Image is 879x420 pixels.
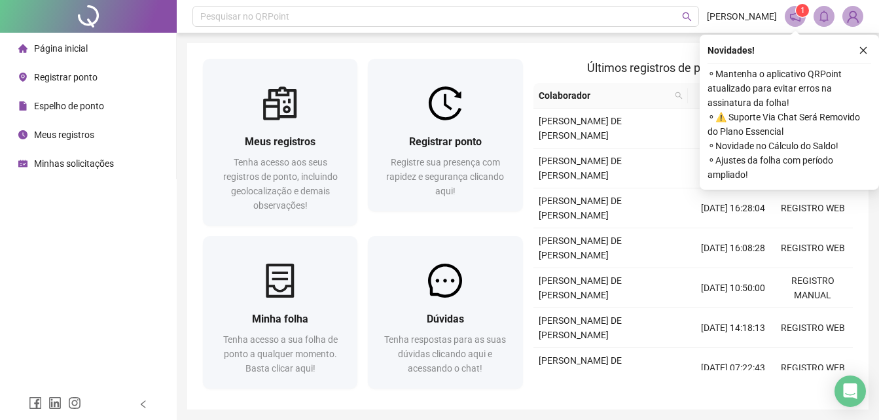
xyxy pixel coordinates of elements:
span: Minha folha [252,313,308,325]
a: DúvidasTenha respostas para as suas dúvidas clicando aqui e acessando o chat! [368,236,522,389]
span: Página inicial [34,43,88,54]
span: [PERSON_NAME] [707,9,777,24]
span: Registrar ponto [34,72,98,82]
td: [DATE] 10:50:00 [693,268,773,308]
span: notification [789,10,801,22]
span: Registrar ponto [409,135,482,148]
span: Colaborador [539,88,670,103]
span: search [672,86,685,105]
th: Data/Hora [688,83,765,109]
span: search [675,92,683,99]
td: REGISTRO WEB [773,188,853,228]
td: REGISTRO WEB [773,348,853,388]
div: Open Intercom Messenger [834,376,866,407]
sup: 1 [796,4,809,17]
span: [PERSON_NAME] DE [PERSON_NAME] [539,116,622,141]
span: Espelho de ponto [34,101,104,111]
span: [PERSON_NAME] DE [PERSON_NAME] [539,315,622,340]
td: REGISTRO MANUAL [773,268,853,308]
td: [DATE] 16:08:28 [693,228,773,268]
td: [DATE] 16:28:04 [693,188,773,228]
span: facebook [29,396,42,410]
span: Meus registros [34,130,94,140]
span: close [859,46,868,55]
span: file [18,101,27,111]
span: [PERSON_NAME] DE [PERSON_NAME] [539,156,622,181]
span: Tenha acesso aos seus registros de ponto, incluindo geolocalização e demais observações! [223,157,338,211]
span: Data/Hora [693,88,749,103]
span: Tenha acesso a sua folha de ponto a qualquer momento. Basta clicar aqui! [223,334,338,374]
span: left [139,400,148,409]
td: REGISTRO WEB [773,228,853,268]
span: 1 [800,6,805,15]
span: ⚬ Novidade no Cálculo do Saldo! [708,139,871,153]
td: [DATE] 14:12:28 [693,109,773,149]
span: search [682,12,692,22]
span: instagram [68,396,81,410]
a: Minha folhaTenha acesso a sua folha de ponto a qualquer momento. Basta clicar aqui! [203,236,357,389]
td: [DATE] 14:18:13 [693,308,773,348]
span: Meus registros [245,135,315,148]
span: linkedin [48,396,62,410]
span: ⚬ Mantenha o aplicativo QRPoint atualizado para evitar erros na assinatura da folha! [708,67,871,110]
span: [PERSON_NAME] DE [PERSON_NAME] [539,275,622,300]
span: Registre sua presença com rapidez e segurança clicando aqui! [386,157,504,196]
span: Novidades ! [708,43,755,58]
a: Meus registrosTenha acesso aos seus registros de ponto, incluindo geolocalização e demais observa... [203,59,357,226]
span: [PERSON_NAME] DE [PERSON_NAME] [539,236,622,260]
span: [PERSON_NAME] DE [PERSON_NAME] [539,196,622,220]
span: clock-circle [18,130,27,139]
span: Dúvidas [427,313,464,325]
span: Minhas solicitações [34,158,114,169]
span: environment [18,73,27,82]
a: Registrar pontoRegistre sua presença com rapidez e segurança clicando aqui! [368,59,522,211]
span: ⚬ ⚠️ Suporte Via Chat Será Removido do Plano Essencial [708,110,871,139]
span: schedule [18,159,27,168]
span: home [18,44,27,53]
td: [DATE] 07:22:43 [693,348,773,388]
img: 90662 [843,7,863,26]
span: bell [818,10,830,22]
td: REGISTRO WEB [773,308,853,348]
td: [DATE] 08:00:29 [693,149,773,188]
span: Tenha respostas para as suas dúvidas clicando aqui e acessando o chat! [384,334,506,374]
span: Últimos registros de ponto sincronizados [587,61,798,75]
span: [PERSON_NAME] DE [PERSON_NAME] [539,355,622,380]
span: ⚬ Ajustes da folha com período ampliado! [708,153,871,182]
